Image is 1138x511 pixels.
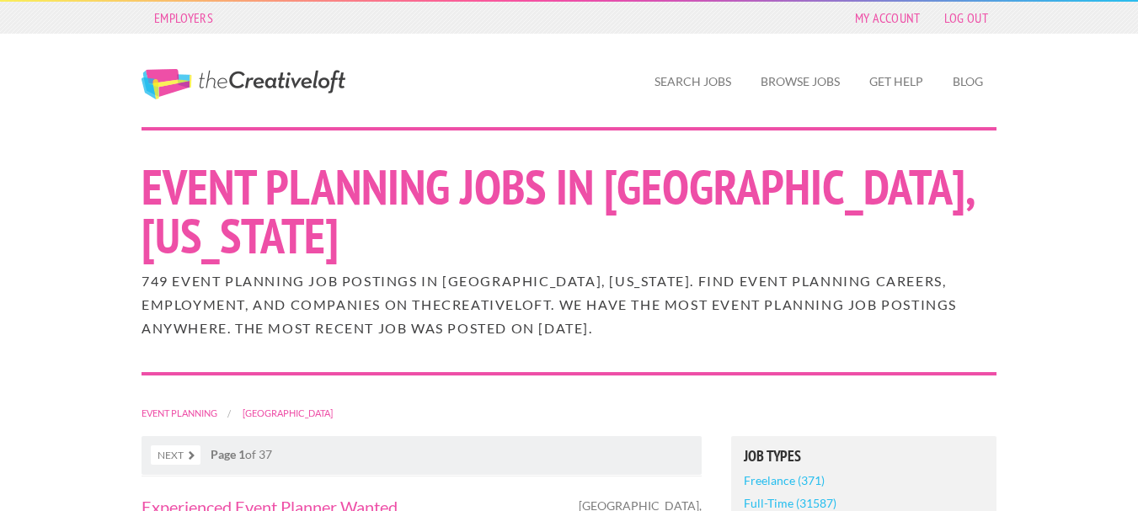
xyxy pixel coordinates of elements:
a: My Account [847,6,929,29]
a: Employers [146,6,222,29]
a: Get Help [856,62,937,101]
a: Browse Jobs [747,62,853,101]
h1: Event Planning Jobs in [GEOGRAPHIC_DATA], [US_STATE] [142,162,996,260]
a: The Creative Loft [142,69,345,99]
h5: Job Types [744,449,984,464]
a: [GEOGRAPHIC_DATA] [243,407,333,418]
a: Blog [939,62,996,101]
a: Event Planning [142,407,217,418]
a: Next [151,445,200,465]
a: Freelance (371) [744,469,825,492]
a: Search Jobs [641,62,745,101]
h2: 749 Event Planning job postings in [GEOGRAPHIC_DATA], [US_STATE]. Find Event Planning careers, em... [142,269,996,340]
strong: Page 1 [211,447,245,461]
nav: of 37 [142,436,702,475]
a: Log Out [936,6,996,29]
